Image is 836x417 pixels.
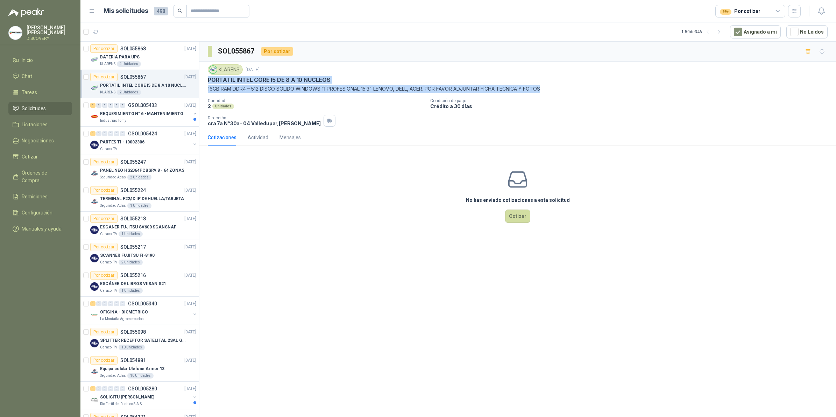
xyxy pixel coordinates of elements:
[90,367,99,376] img: Company Logo
[80,183,199,212] a: Por cotizarSOL055224[DATE] Company LogoTERMINAL F22/ID IP DE HUELLA/TARJETASeguridad Atlas1 Unidades
[120,273,146,278] p: SOL055216
[102,301,107,306] div: 0
[22,89,37,96] span: Tareas
[90,214,118,223] div: Por cotizar
[128,103,157,108] p: GSOL005433
[119,288,143,294] div: 1 Unidades
[80,240,199,268] a: Por cotizarSOL055217[DATE] Company LogoSCANNER FUJITSU FI-8190Caracol TV2 Unidades
[184,74,196,80] p: [DATE]
[90,141,99,149] img: Company Logo
[184,329,196,335] p: [DATE]
[90,299,198,322] a: 1 0 0 0 0 0 GSOL005340[DATE] Company LogoOFICINA - BIOMETRICOLa Montaña Agromercados
[90,396,99,404] img: Company Logo
[100,260,117,265] p: Caracol TV
[505,210,530,223] button: Cotizar
[8,166,72,187] a: Órdenes de Compra
[184,159,196,165] p: [DATE]
[90,56,99,64] img: Company Logo
[466,196,570,204] h3: No has enviado cotizaciones a esta solicitud
[128,386,157,391] p: GSOL005280
[184,386,196,392] p: [DATE]
[90,84,99,92] img: Company Logo
[100,394,154,401] p: SOLICITU [PERSON_NAME]
[8,8,44,17] img: Logo peakr
[100,54,140,61] p: BATERIA PARA UPS
[8,190,72,203] a: Remisiones
[8,222,72,235] a: Manuales y ayuda
[90,356,118,365] div: Por cotizar
[22,209,52,217] span: Configuración
[120,245,146,249] p: SOL055217
[100,309,148,316] p: OFICINA - BIOMETRICO
[102,131,107,136] div: 0
[430,98,833,103] p: Condición de pago
[90,384,198,407] a: 1 0 0 0 0 0 GSOL005280[DATE] Company LogoSOLICITU [PERSON_NAME]Rio Fertil del Pacífico S.A.S.
[90,197,99,206] img: Company Logo
[120,46,146,51] p: SOL055868
[100,118,126,123] p: Industrias Tomy
[114,103,119,108] div: 0
[90,112,99,121] img: Company Logo
[100,224,176,231] p: ESCANER FUJITSU SV600 SCANSNAP
[8,86,72,99] a: Tareas
[100,373,126,379] p: Seguridad Atlas
[120,131,125,136] div: 0
[100,139,144,146] p: PARTES TI - 10002306
[100,281,166,287] p: ESCÁNER DE LIBROS VIISAN S21
[208,98,425,103] p: Cantidad
[786,25,828,38] button: No Leídos
[8,134,72,147] a: Negociaciones
[100,167,184,174] p: PANEL NEO HS2064PCBSPA 8 - 64 ZONAS
[114,131,119,136] div: 0
[100,146,117,152] p: Caracol TV
[90,271,118,280] div: Por cotizar
[430,103,833,109] p: Crédito a 30 días
[208,120,321,126] p: cra 7a N°30a- 04 Valledupar , [PERSON_NAME]
[27,25,72,35] p: [PERSON_NAME] [PERSON_NAME]
[90,328,118,336] div: Por cotizar
[22,56,33,64] span: Inicio
[96,131,101,136] div: 0
[730,25,781,38] button: Asignado a mi
[127,203,151,208] div: 1 Unidades
[90,186,118,195] div: Por cotizar
[108,131,113,136] div: 0
[100,288,117,294] p: Caracol TV
[80,325,199,353] a: Por cotizarSOL055098[DATE] Company LogoSPLITTER RECEPTOR SATELITAL 2SAL GT-SP21Caracol TV10 Unidades
[90,301,95,306] div: 1
[720,9,731,15] div: 99+
[100,231,117,237] p: Caracol TV
[246,66,260,73] p: [DATE]
[184,187,196,194] p: [DATE]
[154,7,168,15] span: 498
[720,7,760,15] div: Por cotizar
[218,46,255,57] h3: SOL055867
[120,103,125,108] div: 0
[90,226,99,234] img: Company Logo
[100,175,126,180] p: Seguridad Atlas
[117,61,141,67] div: 4 Unidades
[108,103,113,108] div: 0
[208,76,331,84] p: PORTATIL INTEL CORE I5 DE 8 A 10 NUCLEOS
[100,90,115,95] p: KLARENS
[90,73,118,81] div: Por cotizar
[248,134,268,141] div: Actividad
[261,47,293,56] div: Por cotizar
[22,137,54,144] span: Negociaciones
[208,115,321,120] p: Dirección
[208,103,211,109] p: 2
[114,386,119,391] div: 0
[128,301,157,306] p: GSOL005340
[80,155,199,183] a: Por cotizarSOL055247[DATE] Company LogoPANEL NEO HS2064PCBSPA 8 - 64 ZONASSeguridad Atlas2 Unidades
[22,153,38,161] span: Cotizar
[120,330,146,334] p: SOL055098
[90,339,99,347] img: Company Logo
[279,134,301,141] div: Mensajes
[120,358,146,363] p: SOL054881
[100,82,187,89] p: PORTATIL INTEL CORE I5 DE 8 A 10 NUCLEOS
[22,225,62,233] span: Manuales y ayuda
[80,212,199,240] a: Por cotizarSOL055218[DATE] Company LogoESCANER FUJITSU SV600 SCANSNAPCaracol TV1 Unidades
[8,54,72,67] a: Inicio
[90,103,95,108] div: 1
[100,401,143,407] p: Rio Fertil del Pacífico S.A.S.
